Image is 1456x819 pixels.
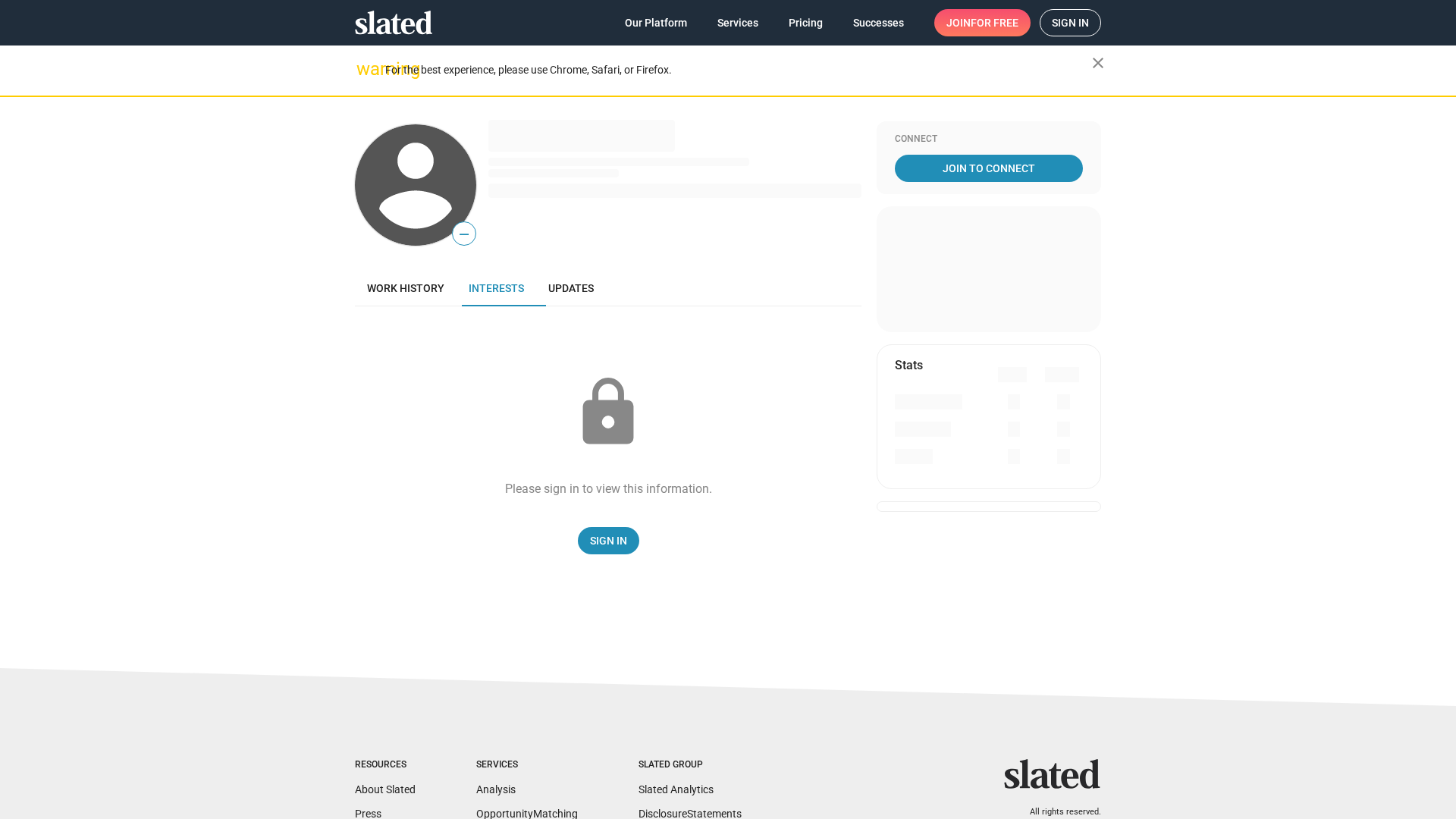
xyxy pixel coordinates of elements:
[898,155,1080,182] span: Join To Connect
[469,282,524,294] span: Interests
[625,9,687,36] span: Our Platform
[367,282,444,294] span: Work history
[355,783,416,795] a: About Slated
[946,9,1018,36] span: Join
[1052,10,1089,36] span: Sign in
[1089,54,1107,72] mat-icon: close
[356,60,375,78] mat-icon: warning
[548,282,594,294] span: Updates
[453,224,475,244] span: —
[355,270,457,306] a: Work history
[895,357,923,373] mat-card-title: Stats
[457,270,536,306] a: Interests
[639,759,742,771] div: Slated Group
[613,9,699,36] a: Our Platform
[789,9,823,36] span: Pricing
[355,759,416,771] div: Resources
[536,270,606,306] a: Updates
[717,9,758,36] span: Services
[476,783,516,795] a: Analysis
[639,783,714,795] a: Slated Analytics
[578,527,639,554] a: Sign In
[570,375,646,450] mat-icon: lock
[895,133,1083,146] div: Connect
[853,9,904,36] span: Successes
[971,9,1018,36] span: for free
[841,9,916,36] a: Successes
[476,759,578,771] div: Services
[934,9,1031,36] a: Joinfor free
[705,9,770,36] a: Services
[590,527,627,554] span: Sign In
[385,60,1092,80] div: For the best experience, please use Chrome, Safari, or Firefox.
[895,155,1083,182] a: Join To Connect
[1040,9,1101,36] a: Sign in
[505,481,712,497] div: Please sign in to view this information.
[777,9,835,36] a: Pricing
